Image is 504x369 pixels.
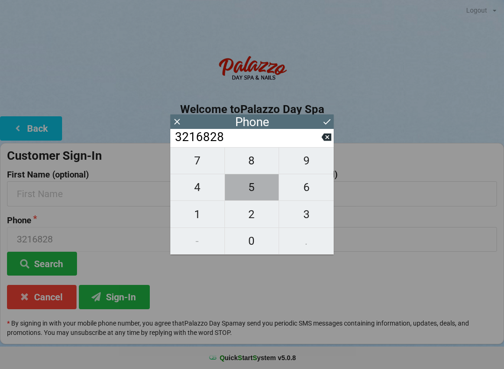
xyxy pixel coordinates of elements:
[279,201,334,227] button: 3
[225,205,279,224] span: 2
[279,177,334,197] span: 6
[279,147,334,174] button: 9
[235,117,269,127] div: Phone
[170,151,224,170] span: 7
[170,205,224,224] span: 1
[225,151,279,170] span: 8
[170,147,225,174] button: 7
[225,228,280,255] button: 0
[170,177,224,197] span: 4
[225,201,280,227] button: 2
[279,151,334,170] span: 9
[170,201,225,227] button: 1
[225,177,279,197] span: 5
[225,174,280,201] button: 5
[279,174,334,201] button: 6
[225,231,279,251] span: 0
[225,147,280,174] button: 8
[279,205,334,224] span: 3
[170,174,225,201] button: 4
